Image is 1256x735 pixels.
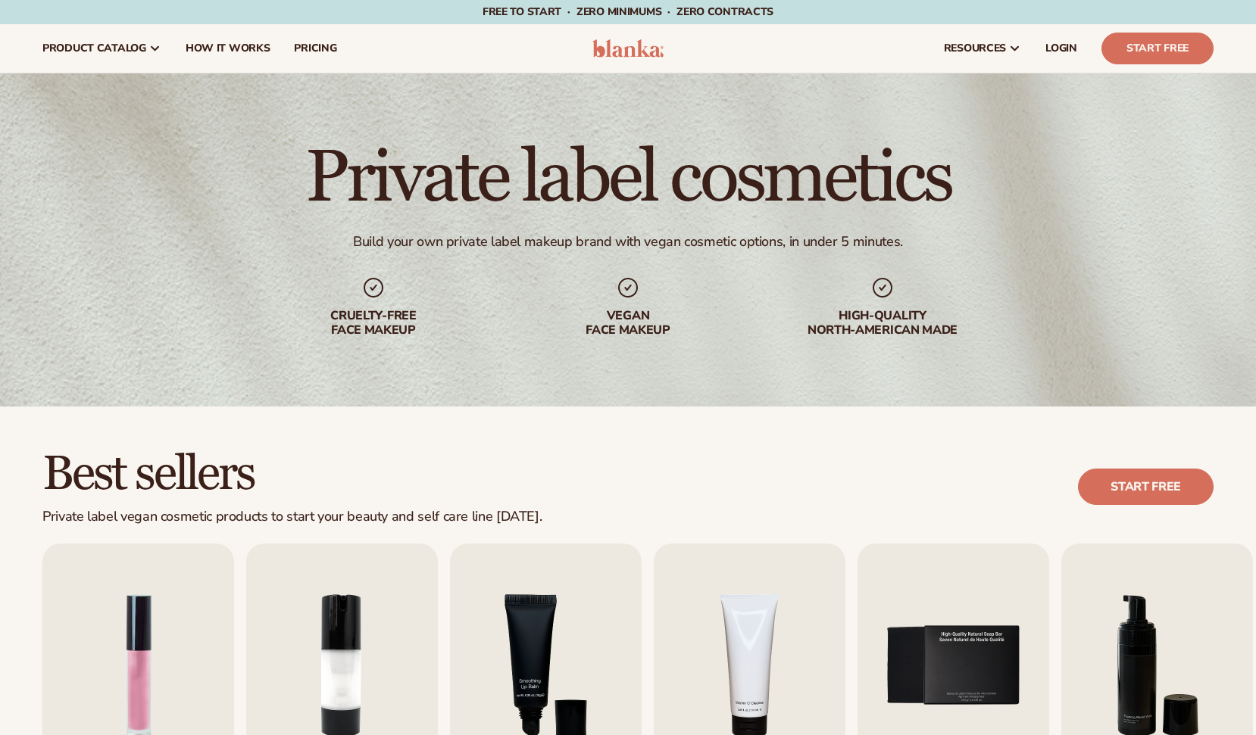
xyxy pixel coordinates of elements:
[592,39,664,58] img: logo
[786,309,979,338] div: High-quality North-american made
[483,5,773,19] span: Free to start · ZERO minimums · ZERO contracts
[30,24,173,73] a: product catalog
[186,42,270,55] span: How It Works
[932,24,1033,73] a: resources
[42,509,542,525] div: Private label vegan cosmetic products to start your beauty and self care line [DATE].
[294,42,336,55] span: pricing
[1101,33,1214,64] a: Start Free
[1033,24,1089,73] a: LOGIN
[305,142,951,215] h1: Private label cosmetics
[1045,42,1077,55] span: LOGIN
[173,24,283,73] a: How It Works
[277,309,470,338] div: Cruelty-free face makeup
[42,42,146,55] span: product catalog
[944,42,1006,55] span: resources
[282,24,348,73] a: pricing
[1078,469,1214,505] a: Start free
[531,309,725,338] div: Vegan face makeup
[42,449,542,500] h2: Best sellers
[353,233,903,251] div: Build your own private label makeup brand with vegan cosmetic options, in under 5 minutes.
